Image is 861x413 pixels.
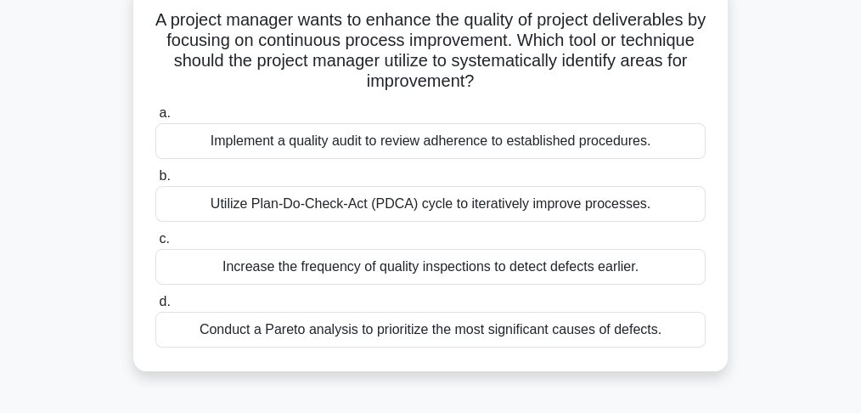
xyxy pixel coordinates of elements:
[155,249,706,285] div: Increase the frequency of quality inspections to detect defects earlier.
[155,312,706,348] div: Conduct a Pareto analysis to prioritize the most significant causes of defects.
[159,231,169,246] span: c.
[159,168,170,183] span: b.
[159,105,170,120] span: a.
[154,9,707,93] h5: A project manager wants to enhance the quality of project deliverables by focusing on continuous ...
[155,123,706,159] div: Implement a quality audit to review adherence to established procedures.
[155,186,706,222] div: Utilize Plan-Do-Check-Act (PDCA) cycle to iteratively improve processes.
[159,294,170,308] span: d.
